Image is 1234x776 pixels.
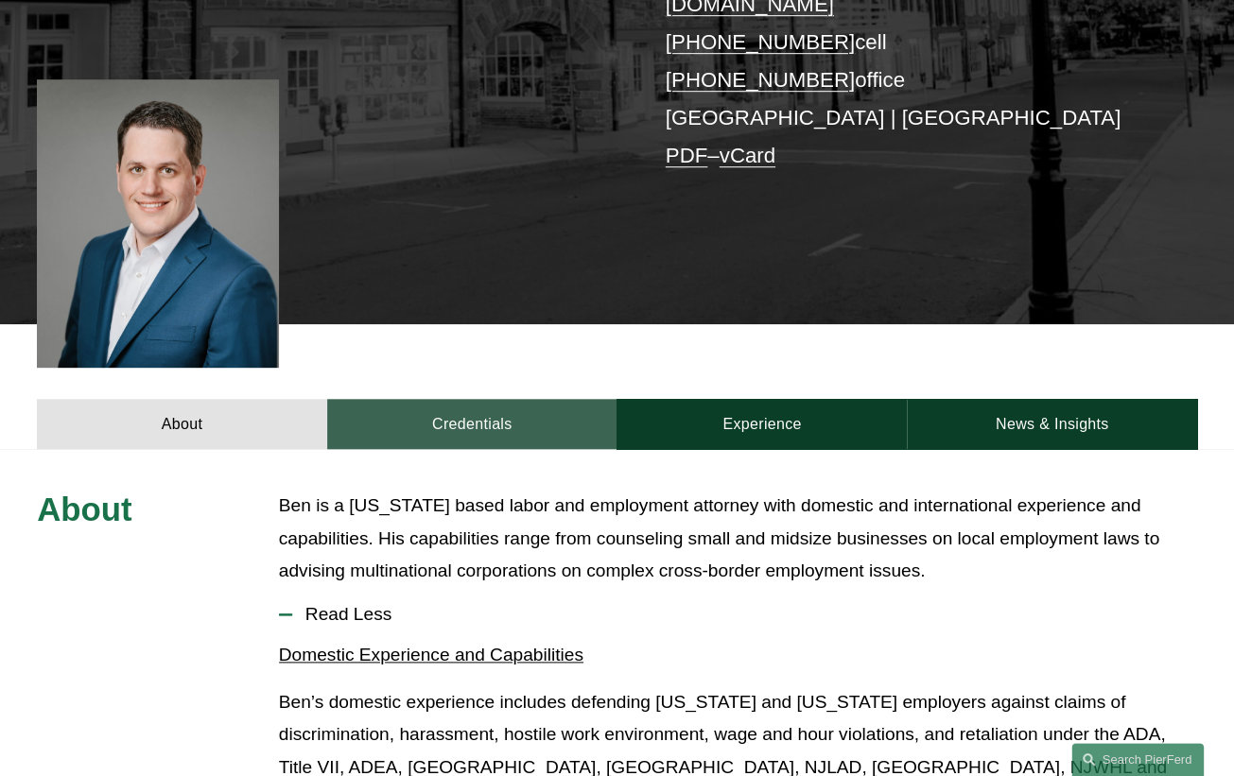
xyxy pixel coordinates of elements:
[666,144,708,167] a: PDF
[292,604,1197,625] span: Read Less
[279,590,1197,639] button: Read Less
[37,399,327,449] a: About
[617,399,907,449] a: Experience
[327,399,617,449] a: Credentials
[1071,743,1204,776] a: Search this site
[279,490,1197,587] p: Ben is a [US_STATE] based labor and employment attorney with domestic and international experienc...
[666,30,855,54] a: [PHONE_NUMBER]
[279,645,583,664] u: Domestic Experience and Capabilities
[666,68,855,92] a: [PHONE_NUMBER]
[719,144,774,167] a: vCard
[37,491,131,527] span: About
[907,399,1197,449] a: News & Insights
